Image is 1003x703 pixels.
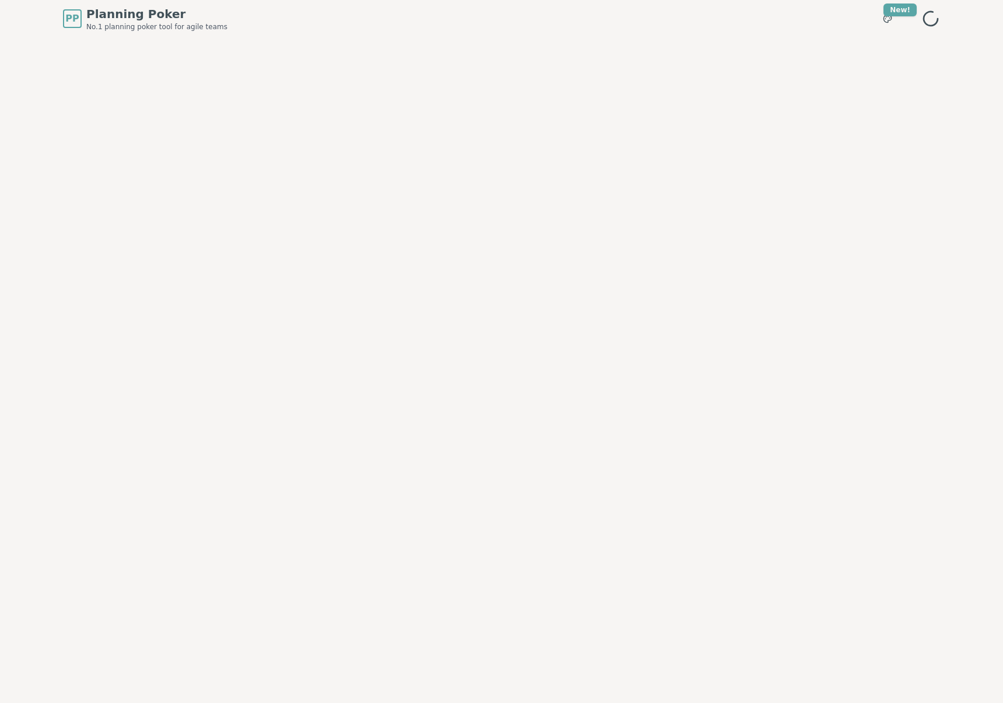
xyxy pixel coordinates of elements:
span: Planning Poker [86,6,227,22]
a: PPPlanning PokerNo.1 planning poker tool for agile teams [63,6,227,32]
button: New! [877,8,898,29]
span: No.1 planning poker tool for agile teams [86,22,227,32]
div: New! [883,4,917,16]
span: PP [65,12,79,26]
